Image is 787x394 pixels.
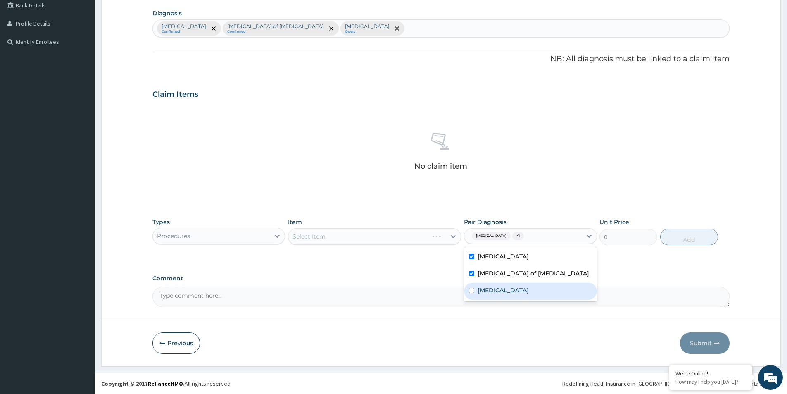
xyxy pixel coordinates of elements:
[4,226,157,255] textarea: Type your message and hit 'Enter'
[512,232,524,240] span: + 1
[675,378,746,385] p: How may I help you today?
[152,275,730,282] label: Comment
[152,90,198,99] h3: Claim Items
[478,252,529,260] label: [MEDICAL_DATA]
[393,25,401,32] span: remove selection option
[152,332,200,354] button: Previous
[345,23,390,30] p: [MEDICAL_DATA]
[227,23,324,30] p: [MEDICAL_DATA] of [MEDICAL_DATA]
[464,218,506,226] label: Pair Diagnosis
[101,380,185,387] strong: Copyright © 2017 .
[152,219,170,226] label: Types
[48,104,114,188] span: We're online!
[345,30,390,34] small: Query
[43,46,139,57] div: Chat with us now
[95,373,787,394] footer: All rights reserved.
[472,232,511,240] span: [MEDICAL_DATA]
[660,229,718,245] button: Add
[136,4,155,24] div: Minimize live chat window
[152,54,730,64] p: NB: All diagnosis must be linked to a claim item
[478,269,589,277] label: [MEDICAL_DATA] of [MEDICAL_DATA]
[288,218,302,226] label: Item
[328,25,335,32] span: remove selection option
[147,380,183,387] a: RelianceHMO
[562,380,781,388] div: Redefining Heath Insurance in [GEOGRAPHIC_DATA] using Telemedicine and Data Science!
[478,286,529,294] label: [MEDICAL_DATA]
[15,41,33,62] img: d_794563401_company_1708531726252_794563401
[162,23,206,30] p: [MEDICAL_DATA]
[675,370,746,377] div: We're Online!
[599,218,629,226] label: Unit Price
[152,9,182,17] label: Diagnosis
[680,332,730,354] button: Submit
[227,30,324,34] small: Confirmed
[414,162,467,170] p: No claim item
[210,25,217,32] span: remove selection option
[157,232,190,240] div: Procedures
[162,30,206,34] small: Confirmed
